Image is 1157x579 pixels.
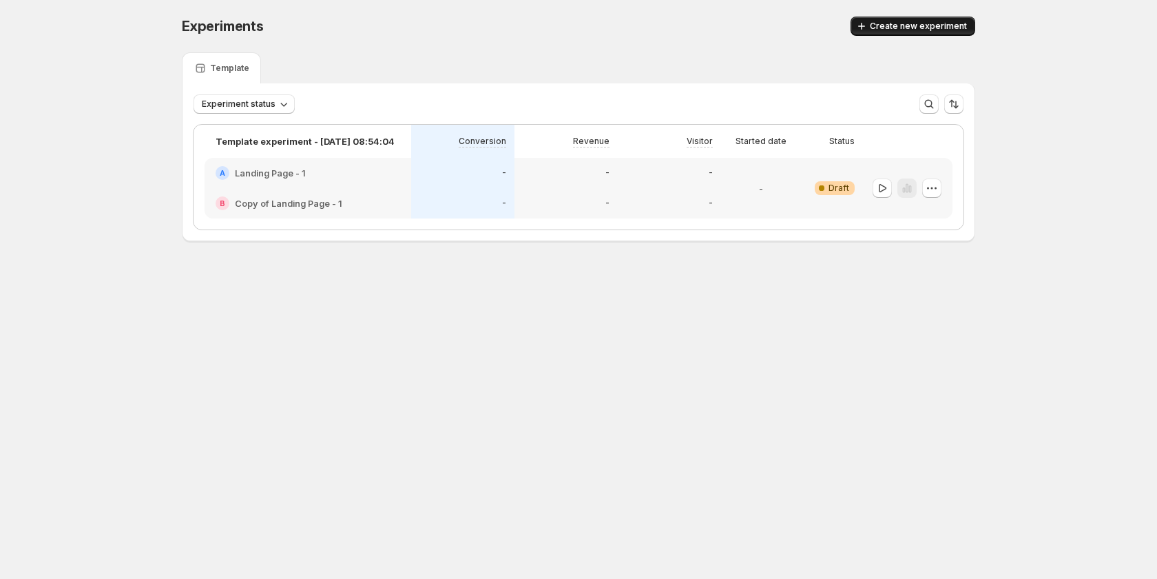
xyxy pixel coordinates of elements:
[759,181,763,195] p: -
[235,166,306,180] h2: Landing Page - 1
[736,136,786,147] p: Started date
[828,183,849,194] span: Draft
[182,18,264,34] span: Experiments
[216,134,395,148] p: Template experiment - [DATE] 08:54:04
[202,99,275,110] span: Experiment status
[194,94,295,114] button: Experiment status
[220,169,225,177] h2: A
[220,199,225,207] h2: B
[851,17,975,36] button: Create new experiment
[573,136,609,147] p: Revenue
[459,136,506,147] p: Conversion
[502,167,506,179] p: -
[605,198,609,209] p: -
[235,196,342,210] h2: Copy of Landing Page - 1
[210,63,249,74] p: Template
[502,198,506,209] p: -
[709,198,713,209] p: -
[709,167,713,179] p: -
[944,94,963,114] button: Sort the results
[605,167,609,179] p: -
[687,136,713,147] p: Visitor
[829,136,855,147] p: Status
[870,21,967,32] span: Create new experiment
